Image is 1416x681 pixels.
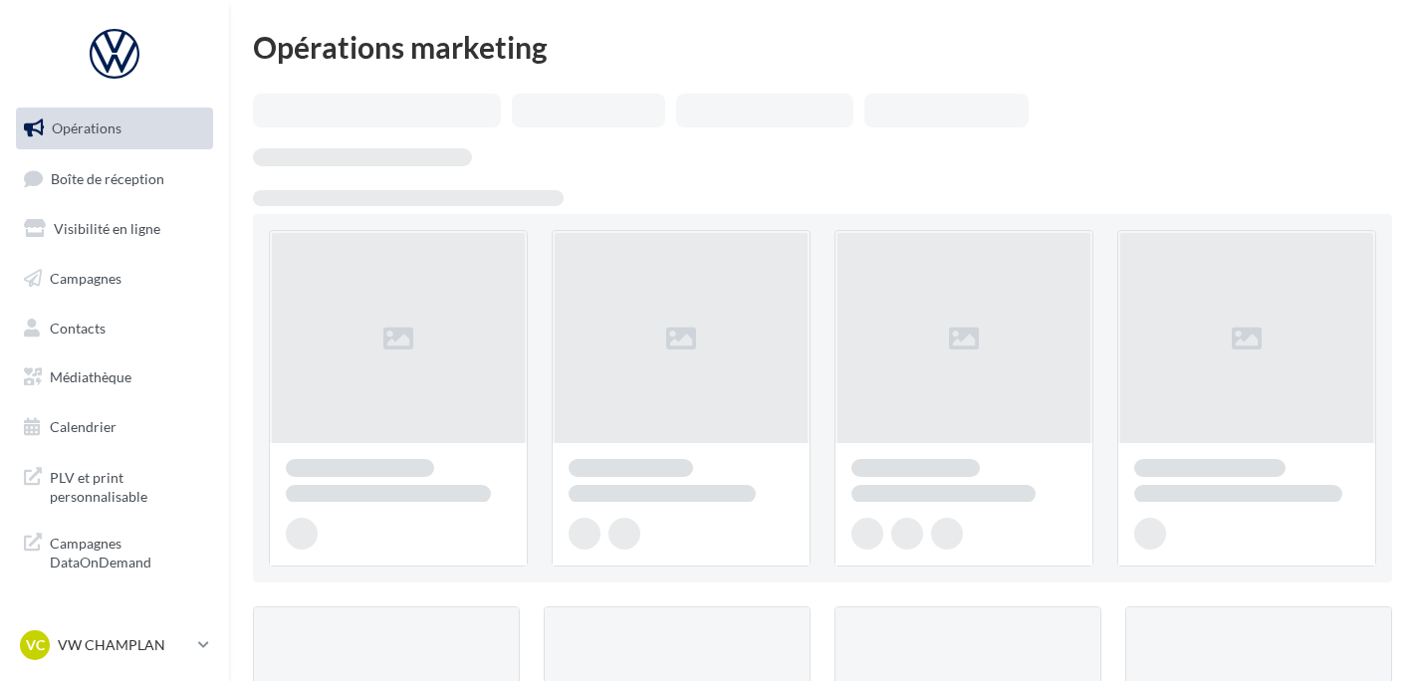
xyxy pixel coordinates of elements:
a: Campagnes DataOnDemand [12,522,217,580]
a: Médiathèque [12,356,217,398]
span: Boîte de réception [51,169,164,186]
span: Visibilité en ligne [54,220,160,237]
a: VC VW CHAMPLAN [16,626,213,664]
span: Calendrier [50,418,117,435]
p: VW CHAMPLAN [58,635,190,655]
span: Campagnes [50,270,121,287]
a: Opérations [12,108,217,149]
a: Campagnes [12,258,217,300]
a: Contacts [12,308,217,349]
span: VC [26,635,45,655]
a: Boîte de réception [12,157,217,200]
a: Visibilité en ligne [12,208,217,250]
a: PLV et print personnalisable [12,456,217,515]
span: Médiathèque [50,368,131,385]
a: Calendrier [12,406,217,448]
span: PLV et print personnalisable [50,464,205,507]
div: Opérations marketing [253,32,1392,62]
span: Contacts [50,319,106,336]
span: Opérations [52,119,121,136]
span: Campagnes DataOnDemand [50,530,205,572]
